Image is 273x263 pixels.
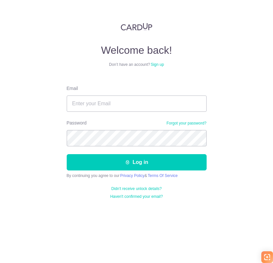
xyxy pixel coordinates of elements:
[154,173,186,178] a: Terms Of Service
[164,121,207,126] a: Forgot your password?
[67,95,207,112] input: Enter your Email
[67,154,207,170] button: Log in
[109,186,164,191] a: Didn't receive unlock details?
[67,120,88,126] label: Password
[67,62,207,67] div: Don’t have an account?
[67,44,207,57] h4: Welcome back!
[152,62,165,67] a: Sign up
[121,23,153,31] img: CardUp Logo
[67,173,207,178] div: By continuing you agree to our &
[124,173,150,178] a: Privacy Policy
[108,194,165,199] a: Haven't confirmed your email?
[67,85,78,92] label: Email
